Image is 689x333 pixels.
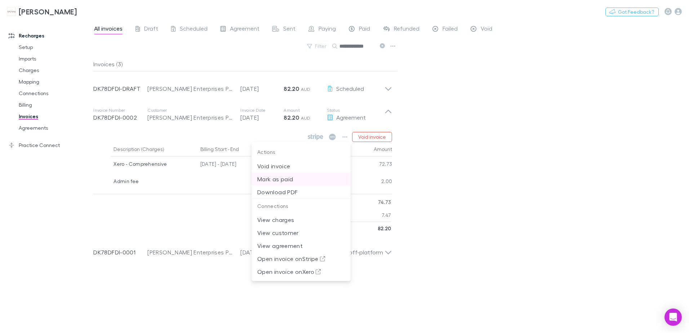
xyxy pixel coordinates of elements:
p: Actions [252,145,351,160]
p: Mark as paid [257,175,345,183]
div: Open Intercom Messenger [664,308,682,326]
p: View agreement [257,241,345,250]
li: Open invoice onXero [252,265,351,278]
p: View customer [257,228,345,237]
li: Open invoice onStripe [252,252,351,265]
p: Open invoice on Xero [257,267,345,276]
a: View agreement [252,241,351,248]
a: Download PDF [252,187,351,194]
li: View agreement [252,239,351,252]
a: View customer [252,228,351,235]
p: Void invoice [257,162,345,170]
p: View charges [257,216,345,224]
li: View customer [252,226,351,239]
a: Open invoice onXero [252,267,351,274]
p: Open invoice on Stripe [257,254,345,263]
li: Download PDF [252,186,351,199]
li: Mark as paid [252,173,351,186]
p: Connections [252,199,351,214]
a: View charges [252,216,351,222]
li: Void invoice [252,160,351,173]
a: Open invoice onStripe [252,254,351,261]
li: View charges [252,213,351,226]
p: Download PDF [257,188,345,196]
